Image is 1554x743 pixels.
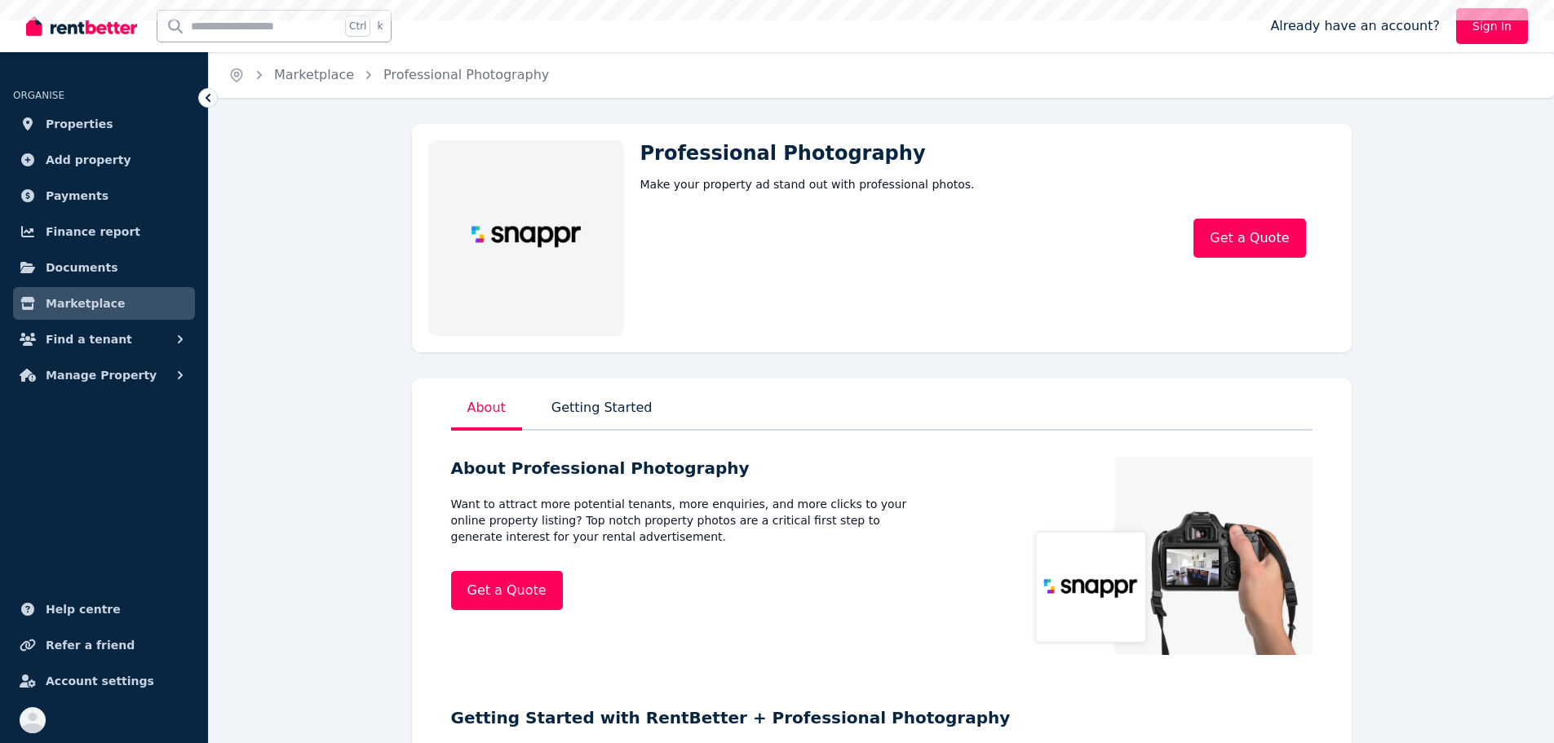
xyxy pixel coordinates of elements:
[13,251,195,284] a: Documents
[13,359,195,391] button: Manage Property
[13,144,195,176] a: Add property
[1270,16,1440,36] span: Already have an account?
[451,457,921,480] h5: About Professional Photography
[377,20,383,33] span: k
[13,90,64,101] span: ORGANISE
[13,323,195,356] button: Find a tenant
[46,329,132,349] span: Find a tenant
[451,706,1313,729] p: Getting Started with RentBetter + Professional Photography
[46,222,140,241] span: Finance report
[46,258,118,277] span: Documents
[13,665,195,697] a: Account settings
[46,186,108,206] span: Payments
[13,108,195,140] a: Properties
[46,671,154,691] span: Account settings
[1025,457,1313,655] img: Professional Photography
[46,365,157,385] span: Manage Property
[46,599,121,619] span: Help centre
[451,395,522,431] p: About
[46,635,135,655] span: Refer a friend
[13,179,195,212] a: Payments
[46,150,131,170] span: Add property
[345,15,370,37] span: Ctrl
[383,67,549,82] a: Professional Photography
[46,294,125,313] span: Marketplace
[26,14,137,38] img: RentBetter
[640,176,975,192] p: Make your property ad stand out with professional photos.
[467,212,585,259] img: Professional Photography
[13,629,195,661] a: Refer a friend
[451,496,921,545] p: Want to attract more potential tenants, more enquiries, and more clicks to your online property l...
[13,593,195,626] a: Help centre
[548,395,656,431] p: Getting Started
[13,215,195,248] a: Finance report
[451,571,563,610] a: Get a Quote
[274,67,354,82] a: Marketplace
[209,52,569,98] nav: Breadcrumb
[46,114,113,134] span: Properties
[1193,219,1305,258] a: Get a Quote
[13,287,195,320] a: Marketplace
[640,140,975,166] h1: Professional Photography
[1456,8,1528,44] a: Sign In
